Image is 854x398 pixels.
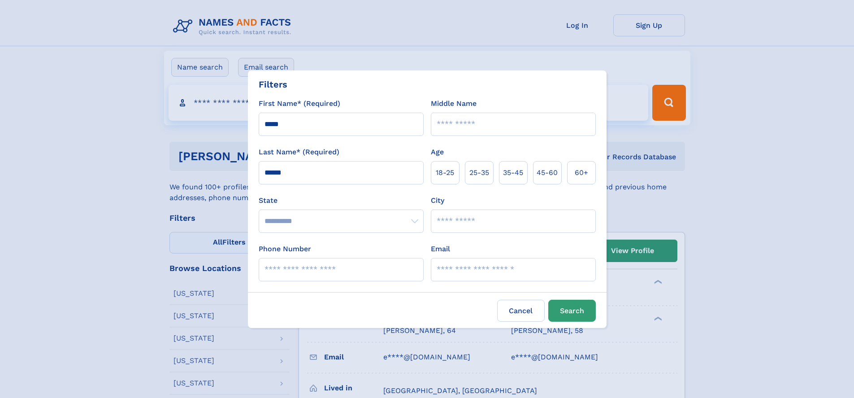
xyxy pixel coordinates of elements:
[575,167,588,178] span: 60+
[259,98,340,109] label: First Name* (Required)
[259,78,287,91] div: Filters
[497,300,545,322] label: Cancel
[548,300,596,322] button: Search
[436,167,454,178] span: 18‑25
[431,98,477,109] label: Middle Name
[431,244,450,254] label: Email
[259,195,424,206] label: State
[469,167,489,178] span: 25‑35
[503,167,523,178] span: 35‑45
[259,244,311,254] label: Phone Number
[537,167,558,178] span: 45‑60
[431,147,444,157] label: Age
[259,147,339,157] label: Last Name* (Required)
[431,195,444,206] label: City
